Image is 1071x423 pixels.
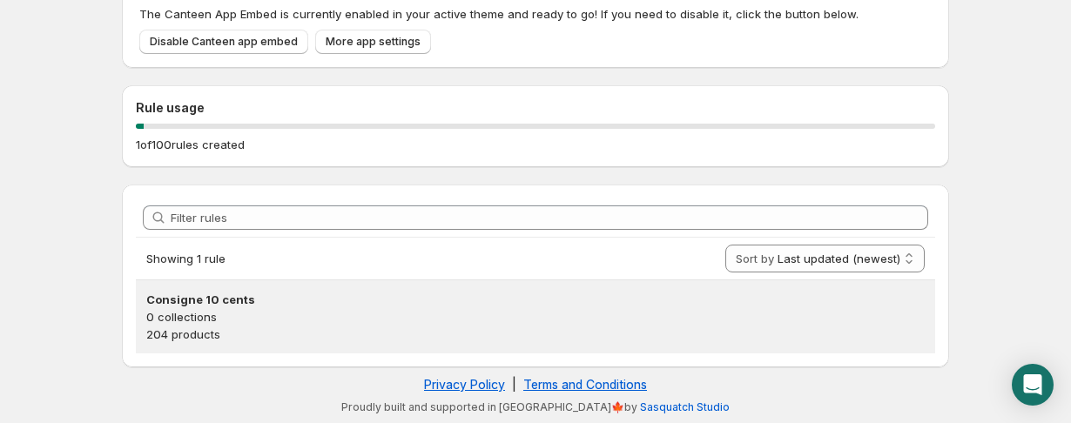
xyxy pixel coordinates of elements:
[146,291,925,308] h3: Consigne 10 cents
[171,205,928,230] input: Filter rules
[139,30,308,54] a: Disable Canteen app embed
[1012,364,1054,406] div: Open Intercom Messenger
[136,99,935,117] h2: Rule usage
[150,35,298,49] span: Disable Canteen app embed
[146,326,925,343] p: 204 products
[136,136,245,153] p: 1 of 100 rules created
[146,252,226,265] span: Showing 1 rule
[326,35,421,49] span: More app settings
[131,400,940,414] p: Proudly built and supported in [GEOGRAPHIC_DATA]🍁by
[139,5,935,23] p: The Canteen App Embed is currently enabled in your active theme and ready to go! If you need to d...
[315,30,431,54] a: More app settings
[146,308,925,326] p: 0 collections
[424,377,505,392] a: Privacy Policy
[640,400,730,413] a: Sasquatch Studio
[512,377,516,392] span: |
[523,377,647,392] a: Terms and Conditions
